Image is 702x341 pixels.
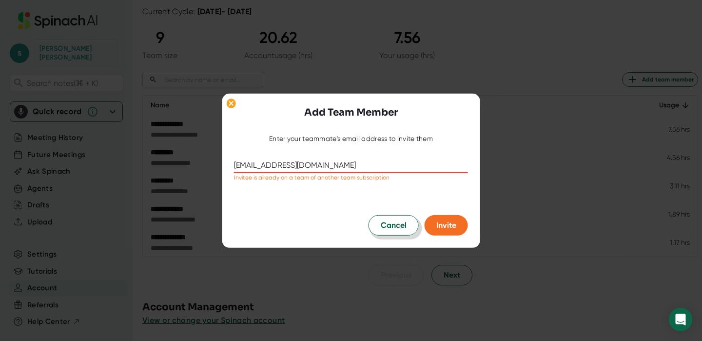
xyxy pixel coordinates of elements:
h3: Add Team Member [304,105,398,120]
input: kale@acme.co [234,158,468,173]
div: Invitee is already on a team of another team subscription [234,173,468,182]
div: Open Intercom Messenger [669,308,692,331]
span: Cancel [381,220,407,231]
span: Invite [436,221,456,230]
div: Enter your teammate's email address to invite them [269,135,433,143]
button: Invite [425,215,468,236]
button: Cancel [369,215,419,236]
